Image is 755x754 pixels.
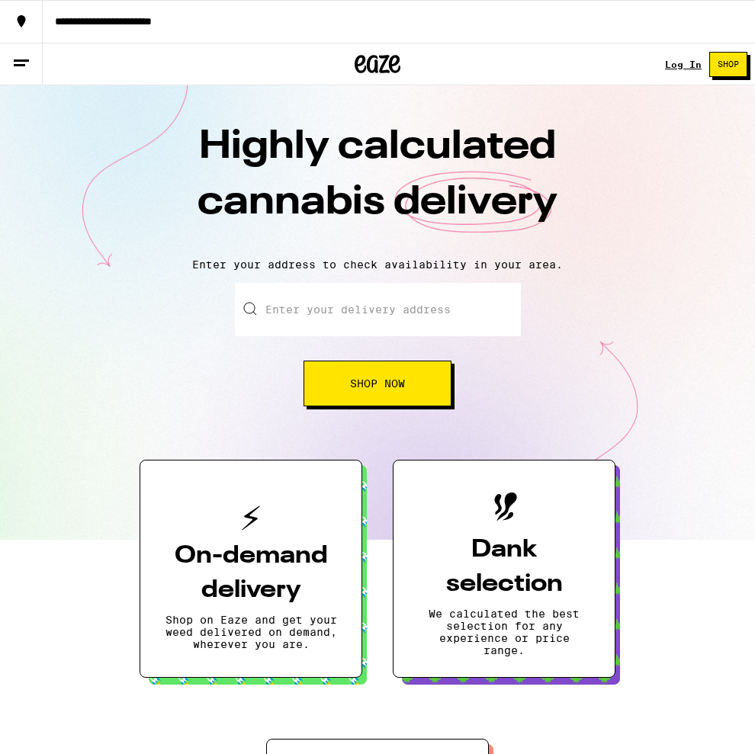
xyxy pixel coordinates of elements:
[165,614,337,650] p: Shop on Eaze and get your weed delivered on demand, wherever you are.
[418,533,590,602] h3: Dank selection
[393,460,615,678] button: Dank selectionWe calculated the best selection for any experience or price range.
[140,460,362,678] button: On-demand deliveryShop on Eaze and get your weed delivered on demand, wherever you are.
[350,378,405,389] span: Shop Now
[111,120,644,246] h1: Highly calculated cannabis delivery
[418,608,590,656] p: We calculated the best selection for any experience or price range.
[15,258,740,271] p: Enter your address to check availability in your area.
[709,52,747,77] button: Shop
[665,59,702,69] a: Log In
[718,60,739,69] span: Shop
[304,361,451,406] button: Shop Now
[702,52,755,77] a: Shop
[235,283,521,336] input: Enter your delivery address
[165,539,337,608] h3: On-demand delivery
